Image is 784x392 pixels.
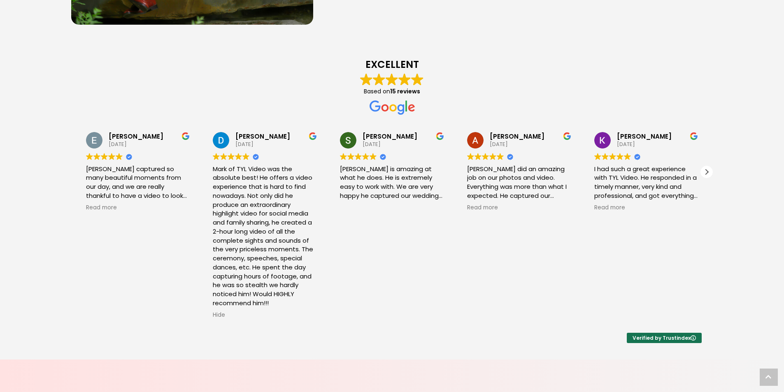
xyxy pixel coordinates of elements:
[213,311,225,319] span: Hide
[101,153,108,160] img: Google
[93,153,100,160] img: Google
[411,73,423,86] img: Google
[235,153,242,160] img: Google
[609,153,616,160] img: Google
[213,132,229,148] img: Dana Mandarino profile picture
[594,132,611,148] img: Kirsten Moore profile picture
[624,153,631,160] img: Google
[108,153,115,160] img: Google
[489,153,496,160] img: Google
[71,58,713,72] strong: EXCELLENT
[363,141,444,148] div: [DATE]
[370,100,415,115] img: Google
[594,153,601,160] img: Google
[617,141,698,148] div: [DATE]
[497,153,504,160] img: Google
[700,166,713,178] div: Next review
[563,132,571,140] img: Google
[86,204,117,212] span: Read more
[109,141,190,148] div: [DATE]
[490,141,571,148] div: [DATE]
[213,153,220,160] img: Google
[594,165,698,200] div: I had such a great experience with TYL Video. He responded in a timely manner, very kind and prof...
[235,132,317,141] div: [PERSON_NAME]
[340,132,356,148] img: Sean Evancho profile picture
[86,153,93,160] img: Google
[467,204,498,212] span: Read more
[362,153,369,160] img: Google
[390,87,420,95] strong: 15 reviews
[363,132,444,141] div: [PERSON_NAME]
[398,73,411,86] img: Google
[602,153,609,160] img: Google
[370,153,377,160] img: Google
[436,132,444,140] img: Google
[347,153,354,160] img: Google
[690,132,698,140] img: Google
[386,73,398,86] img: Google
[86,132,102,148] img: Elizabeth Lengyel profile picture
[617,132,698,141] div: [PERSON_NAME]
[594,204,625,212] span: Read more
[364,88,420,96] span: Based on
[109,132,190,141] div: [PERSON_NAME]
[235,141,317,148] div: [DATE]
[616,153,623,160] img: Google
[373,73,385,86] img: Google
[355,153,362,160] img: Google
[467,132,484,148] img: Andrea Wagner profile picture
[86,165,190,200] div: [PERSON_NAME] captured so many beautiful moments from our day, and we are really thankful to have...
[475,153,482,160] img: Google
[360,73,372,86] img: Google
[490,132,571,141] div: [PERSON_NAME]
[340,153,347,160] img: Google
[309,132,317,140] img: Google
[220,153,227,160] img: Google
[340,165,444,200] div: [PERSON_NAME] is amazing at what he does. He is extremely easy to work with. We are very happy he...
[482,153,489,160] img: Google
[213,165,317,308] div: Mark of TYL Video was the absolute best! He offers a video experience that is hard to find nowada...
[627,333,702,343] div: Verified by Trustindex
[116,153,123,160] img: Google
[467,153,474,160] img: Google
[467,165,571,200] div: [PERSON_NAME] did an amazing job on our photos and video. Everything was more than what I expecte...
[181,132,190,140] img: Google
[242,153,249,160] img: Google
[228,153,235,160] img: Google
